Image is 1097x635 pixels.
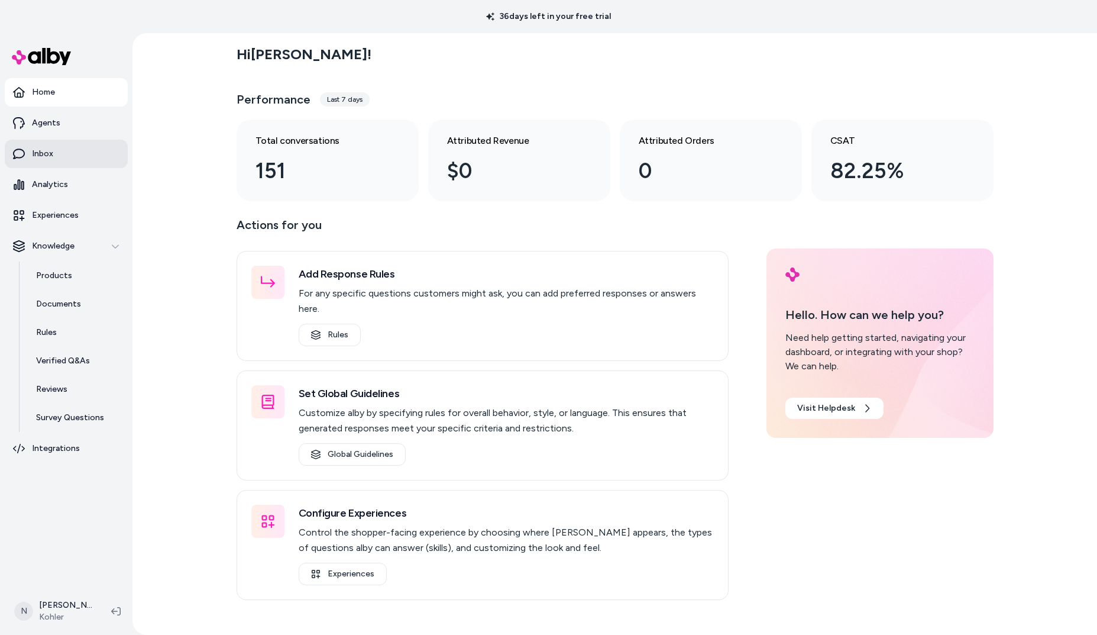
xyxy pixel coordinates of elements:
[5,434,128,463] a: Integrations
[237,46,371,63] h2: Hi [PERSON_NAME] !
[5,201,128,230] a: Experiences
[620,120,802,201] a: Attributed Orders 0
[255,155,381,187] div: 151
[830,155,956,187] div: 82.25%
[36,412,104,424] p: Survey Questions
[811,120,994,201] a: CSAT 82.25%
[32,117,60,129] p: Agents
[5,170,128,199] a: Analytics
[447,134,572,148] h3: Attributed Revenue
[5,109,128,137] a: Agents
[785,306,975,324] p: Hello. How can we help you?
[39,611,92,623] span: Kohler
[14,602,33,621] span: N
[299,385,714,402] h3: Set Global Guidelines
[5,232,128,260] button: Knowledge
[830,134,956,148] h3: CSAT
[237,215,729,244] p: Actions for you
[479,11,618,22] p: 36 days left in your free trial
[237,120,419,201] a: Total conversations 151
[299,405,714,436] p: Customize alby by specifying rules for overall behavior, style, or language. This ensures that ge...
[36,327,57,339] p: Rules
[24,347,128,375] a: Verified Q&As
[299,266,714,282] h3: Add Response Rules
[320,92,370,107] div: Last 7 days
[32,86,55,98] p: Home
[24,318,128,347] a: Rules
[299,443,406,466] a: Global Guidelines
[785,331,975,373] div: Need help getting started, navigating your dashboard, or integrating with your shop? We can help.
[7,592,102,630] button: N[PERSON_NAME]Kohler
[32,148,53,160] p: Inbox
[299,286,714,317] p: For any specific questions customers might ask, you can add preferred responses or answers here.
[24,262,128,290] a: Products
[299,505,714,521] h3: Configure Experiences
[24,290,128,318] a: Documents
[39,599,92,611] p: [PERSON_NAME]
[36,383,67,395] p: Reviews
[32,240,75,252] p: Knowledge
[36,270,72,282] p: Products
[32,209,79,221] p: Experiences
[5,78,128,107] a: Home
[785,398,884,419] a: Visit Helpdesk
[299,324,361,346] a: Rules
[639,134,764,148] h3: Attributed Orders
[639,155,764,187] div: 0
[255,134,381,148] h3: Total conversations
[24,375,128,404] a: Reviews
[785,267,800,282] img: alby Logo
[24,404,128,432] a: Survey Questions
[299,563,387,585] a: Experiences
[428,120,610,201] a: Attributed Revenue $0
[36,355,90,367] p: Verified Q&As
[12,48,71,65] img: alby Logo
[32,443,80,455] p: Integrations
[36,298,81,310] p: Documents
[32,179,68,191] p: Analytics
[447,155,572,187] div: $0
[237,91,310,108] h3: Performance
[299,525,714,556] p: Control the shopper-facing experience by choosing where [PERSON_NAME] appears, the types of quest...
[5,140,128,168] a: Inbox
